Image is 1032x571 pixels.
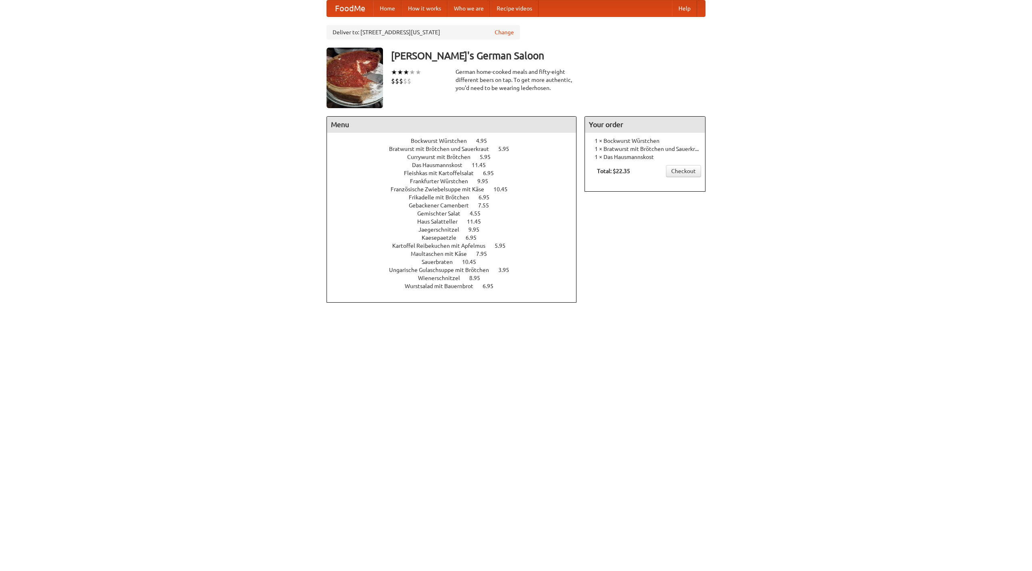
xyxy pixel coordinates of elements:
span: 7.95 [476,251,495,257]
li: 1 × Das Hausmannskost [589,153,701,161]
a: Maultaschen mit Käse 7.95 [411,251,502,257]
span: 7.55 [478,202,497,209]
span: 11.45 [467,218,489,225]
span: 10.45 [493,186,516,192]
span: Haus Salatteller [417,218,466,225]
a: Wurstsalad mit Bauernbrot 6.95 [405,283,508,289]
a: Kaesepaetzle 6.95 [422,234,491,241]
span: 5.95 [495,243,514,249]
span: 8.95 [469,275,488,281]
a: Kartoffel Reibekuchen mit Apfelmus 5.95 [392,243,520,249]
b: Total: $22.35 [597,168,630,174]
a: Jaegerschnitzel 9.95 [418,226,494,233]
span: Maultaschen mit Käse [411,251,475,257]
li: ★ [397,68,403,77]
a: Currywurst mit Brötchen 5.95 [407,154,506,160]
a: Fleishkas mit Kartoffelsalat 6.95 [404,170,509,176]
span: 6.95 [479,194,497,201]
a: Haus Salatteller 11.45 [417,218,496,225]
span: Wurstsalad mit Bauernbrot [405,283,481,289]
a: Recipe videos [490,0,539,17]
span: Kaesepaetzle [422,234,464,241]
li: ★ [415,68,421,77]
span: Fleishkas mit Kartoffelsalat [404,170,482,176]
li: ★ [391,68,397,77]
a: Home [373,0,402,17]
span: 11.45 [472,162,494,168]
span: 3.95 [498,267,517,273]
span: Das Hausmannskost [412,162,470,168]
span: Bockwurst Würstchen [411,138,475,144]
span: 6.95 [483,283,501,289]
li: $ [391,77,395,86]
span: Sauerbraten [422,259,461,265]
li: 1 × Bockwurst Würstchen [589,137,701,145]
span: Kartoffel Reibekuchen mit Apfelmus [392,243,493,249]
span: Frikadelle mit Brötchen [409,194,477,201]
span: 5.95 [498,146,517,152]
a: Frikadelle mit Brötchen 6.95 [409,194,504,201]
a: Bockwurst Würstchen 4.95 [411,138,502,144]
li: ★ [403,68,409,77]
div: Deliver to: [STREET_ADDRESS][US_STATE] [327,25,520,40]
span: 9.95 [468,226,487,233]
span: Französische Zwiebelsuppe mit Käse [391,186,492,192]
a: FoodMe [327,0,373,17]
a: Help [672,0,697,17]
div: German home-cooked meals and fifty-eight different beers on tap. To get more authentic, you'd nee... [456,68,576,92]
li: ★ [409,68,415,77]
a: Französische Zwiebelsuppe mit Käse 10.45 [391,186,522,192]
a: Who we are [447,0,490,17]
li: $ [407,77,411,86]
li: 1 × Bratwurst mit Brötchen und Sauerkraut [589,145,701,153]
span: 6.95 [483,170,502,176]
a: Checkout [666,165,701,177]
span: Bratwurst mit Brötchen und Sauerkraut [389,146,497,152]
span: Ungarische Gulaschsuppe mit Brötchen [389,267,497,273]
a: Change [495,28,514,36]
span: 9.95 [477,178,496,184]
span: Jaegerschnitzel [418,226,467,233]
a: Wienerschnitzel 8.95 [418,275,495,281]
li: $ [403,77,407,86]
a: Gemischter Salat 4.55 [417,210,495,217]
span: Currywurst mit Brötchen [407,154,479,160]
span: Wienerschnitzel [418,275,468,281]
span: 6.95 [466,234,485,241]
h3: [PERSON_NAME]'s German Saloon [391,48,705,64]
a: Das Hausmannskost 11.45 [412,162,501,168]
span: 5.95 [480,154,499,160]
span: 4.55 [470,210,489,217]
img: angular.jpg [327,48,383,108]
span: Frankfurter Würstchen [410,178,476,184]
span: Gebackener Camenbert [409,202,477,209]
h4: Menu [327,117,576,133]
h4: Your order [585,117,705,133]
span: Gemischter Salat [417,210,468,217]
span: 4.95 [476,138,495,144]
span: 10.45 [462,259,484,265]
a: Frankfurter Würstchen 9.95 [410,178,503,184]
a: Ungarische Gulaschsuppe mit Brötchen 3.95 [389,267,524,273]
li: $ [399,77,403,86]
li: $ [395,77,399,86]
a: Bratwurst mit Brötchen und Sauerkraut 5.95 [389,146,524,152]
a: Gebackener Camenbert 7.55 [409,202,504,209]
a: Sauerbraten 10.45 [422,259,491,265]
a: How it works [402,0,447,17]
